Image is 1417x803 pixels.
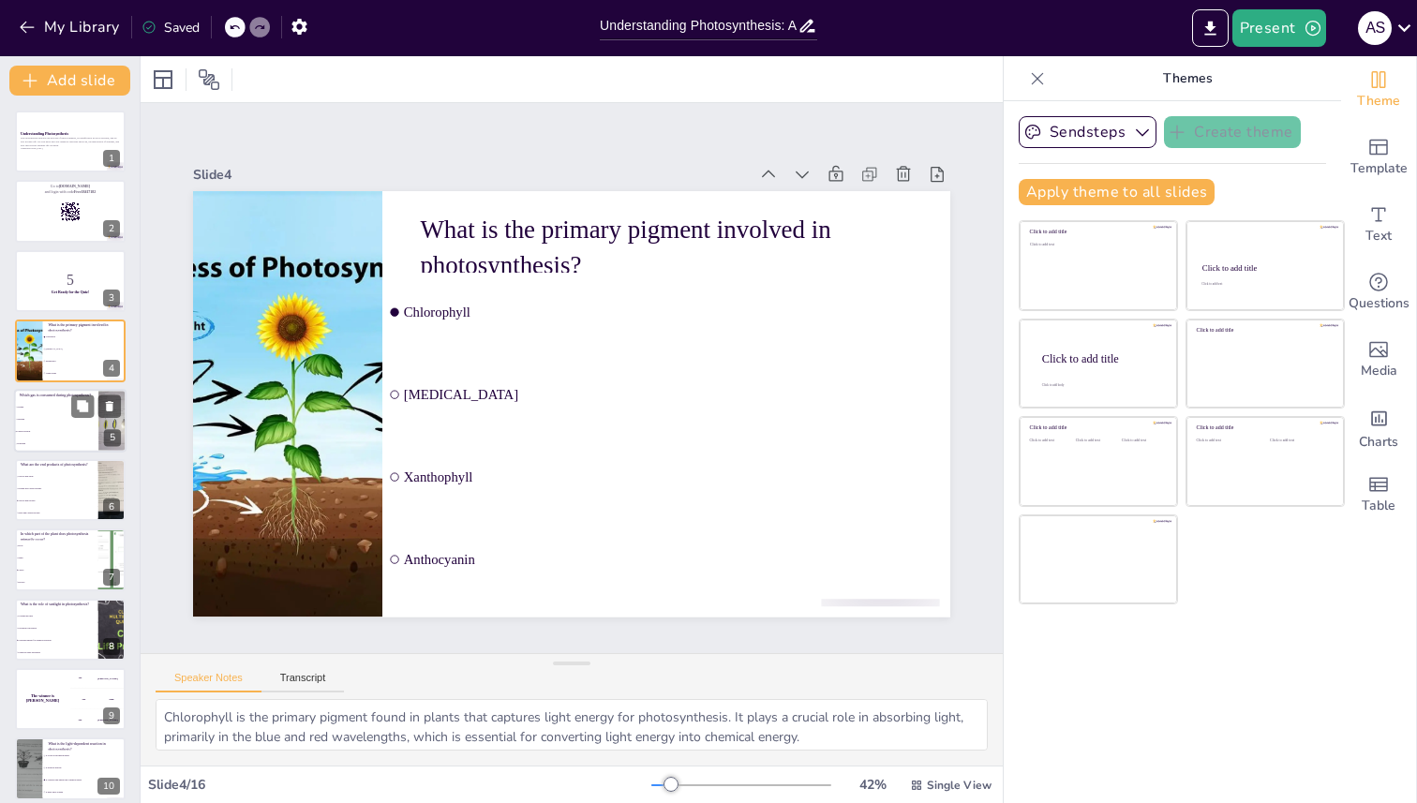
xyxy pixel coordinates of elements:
span: It takes place at night [46,791,125,793]
button: Create theme [1164,116,1301,148]
span: Position [198,68,220,91]
div: Click to add text [1030,439,1072,443]
span: Chlorophyll [46,336,125,338]
div: 300 [70,710,126,731]
span: Table [1362,496,1395,516]
span: Flowers [18,581,97,583]
span: Anthocyanin [385,533,924,605]
span: Charts [1359,432,1398,453]
p: Generated with [URL] [21,147,120,151]
button: Export to PowerPoint [1192,9,1229,47]
div: [PERSON_NAME] [97,719,117,721]
span: Glucose and Oxygen [18,499,97,501]
div: A S [1358,11,1392,45]
p: Themes [1052,56,1322,101]
div: 4 [15,320,126,381]
span: It produces glucose [46,766,125,768]
span: [MEDICAL_DATA] [46,349,125,350]
span: Single View [927,778,992,793]
div: Layout [148,65,178,95]
button: My Library [14,12,127,42]
div: 3 [15,250,126,312]
span: It warms the plant [18,615,97,617]
p: What is the primary pigment involved in photosynthesis? [431,198,928,320]
div: Click to add title [1197,327,1331,334]
span: Oxygen and Carbon Dioxide [18,487,97,489]
div: Click to add text [1197,439,1256,443]
div: 6 [103,498,120,515]
span: Text [1365,226,1392,246]
span: Glucose and Water [18,476,97,478]
span: It helps in water absorption [18,651,97,653]
span: Media [1361,361,1397,381]
div: 9 [103,707,120,724]
button: Speaker Notes [156,672,261,692]
div: 2 [15,180,126,242]
div: Click to add text [1201,282,1326,286]
span: Oxygen [17,406,97,409]
div: Add images, graphics, shapes or video [1341,326,1416,394]
span: Xanthophyll [394,452,932,524]
textarea: Chlorophyll is the primary pigment found in plants that captures light energy for photosynthesis.... [156,699,988,751]
div: Click to add title [1197,424,1331,431]
p: What is the light-dependent reaction in photosynthesis? [48,741,120,751]
div: Jaap [109,698,113,701]
p: Which gas is consumed during photosynthesis? [20,392,93,397]
span: It activates chlorophyll [18,627,97,629]
p: What is the role of sunlight in photosynthesis? [21,602,93,607]
button: Delete Slide [98,394,121,417]
span: Hydrogen [17,442,97,445]
div: 100 [70,668,126,689]
button: Add slide [9,66,130,96]
div: Click to add body [1042,382,1160,386]
button: Apply theme to all slides [1019,179,1215,205]
input: Insert title [600,12,798,39]
p: What is the primary pigment involved in photosynthesis? [48,322,120,333]
div: Click to add text [1030,243,1164,247]
div: Click to add title [1202,263,1327,273]
span: Roots [18,545,97,547]
div: 6 [15,459,126,521]
span: Template [1350,158,1408,179]
div: 10 [97,778,120,795]
div: 1 [15,111,126,172]
div: 2 [103,220,120,237]
p: What are the end products of photosynthesis? [21,462,93,468]
div: 5 [104,429,121,446]
p: This presentation explores the process of photosynthesis, its significance in the ecosystem, and ... [21,137,120,147]
div: 4 [103,360,120,377]
strong: Get Ready for the Quiz! [52,290,89,293]
button: Sendsteps [1019,116,1156,148]
button: Transcript [261,672,345,692]
span: Leaves [18,570,97,572]
p: and login with code [21,188,120,194]
strong: [DOMAIN_NAME] [59,184,90,187]
span: Chlorophyll [410,288,949,360]
div: Slide 4 / 16 [148,776,651,794]
p: 5 [21,270,120,290]
span: Anthocyanin [46,372,125,374]
span: Theme [1357,91,1400,112]
div: 3 [103,290,120,306]
div: Add ready made slides [1341,124,1416,191]
h4: The winner is [PERSON_NAME] [15,694,70,704]
p: In which part of the plant does photosynthesis primarily occur? [21,532,93,543]
div: Click to add text [1122,439,1164,443]
div: Slide 4 [216,127,769,203]
div: 9 [15,668,126,730]
button: Duplicate Slide [71,394,94,417]
strong: Understanding Photosynthesis [21,132,68,136]
button: A S [1358,9,1392,47]
span: [MEDICAL_DATA] [402,369,941,441]
span: Water and Carbon Dioxide [18,512,97,513]
span: It converts light energy into chemical energy [46,779,125,781]
div: 10 [15,737,126,799]
span: Xanthophyll [46,360,125,362]
div: 8 [103,638,120,655]
div: Change the overall theme [1341,56,1416,124]
div: 42 % [850,776,895,794]
div: 7 [103,569,120,586]
p: Go to [21,184,120,189]
div: Add a table [1341,461,1416,528]
div: 5 [14,389,127,453]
